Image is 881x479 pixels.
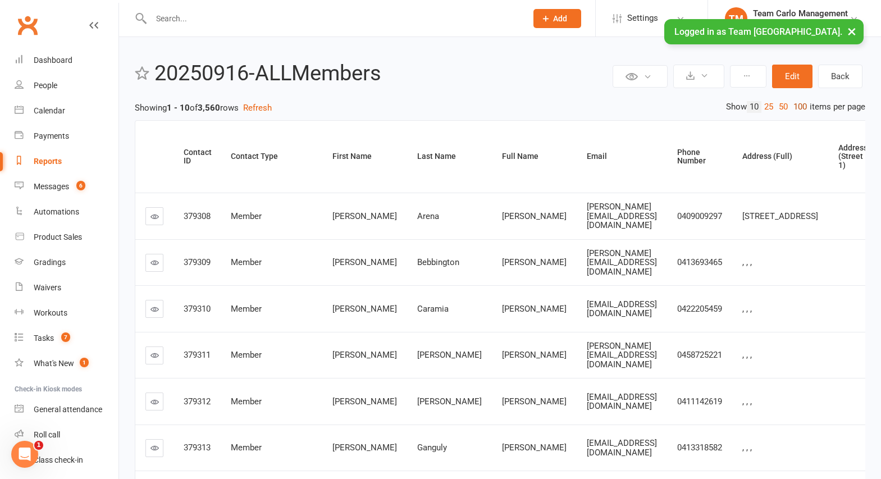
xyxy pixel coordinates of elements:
[184,350,211,360] span: 379311
[34,455,83,464] div: Class check-in
[818,65,862,88] a: Back
[677,257,722,267] span: 0413693465
[677,396,722,407] span: 0411142619
[184,148,212,166] div: Contact ID
[148,11,519,26] input: Search...
[15,225,118,250] a: Product Sales
[742,152,819,161] div: Address (Full)
[231,152,313,161] div: Contact Type
[677,148,723,166] div: Phone Number
[742,257,752,267] span: , , ,
[231,350,262,360] span: Member
[15,351,118,376] a: What's New1
[753,8,850,19] div: Team Carlo Management
[34,359,74,368] div: What's New
[15,326,118,351] a: Tasks 7
[15,174,118,199] a: Messages 6
[791,101,810,113] a: 100
[15,48,118,73] a: Dashboard
[34,56,72,65] div: Dashboard
[332,350,397,360] span: [PERSON_NAME]
[34,207,79,216] div: Automations
[417,350,482,360] span: [PERSON_NAME]
[34,334,54,343] div: Tasks
[34,182,69,191] div: Messages
[332,304,397,314] span: [PERSON_NAME]
[34,405,102,414] div: General attendance
[417,152,483,161] div: Last Name
[742,211,818,221] span: [STREET_ADDRESS]
[776,101,791,113] a: 50
[34,106,65,115] div: Calendar
[417,257,459,267] span: Bebbington
[772,65,812,88] button: Edit
[15,397,118,422] a: General attendance kiosk mode
[677,304,722,314] span: 0422205459
[198,103,220,113] strong: 3,560
[34,81,57,90] div: People
[838,144,868,170] div: Address (Street 1)
[184,396,211,407] span: 379312
[231,442,262,453] span: Member
[13,11,42,39] a: Clubworx
[587,392,657,412] span: [EMAIL_ADDRESS][DOMAIN_NAME]
[15,250,118,275] a: Gradings
[34,232,82,241] div: Product Sales
[677,211,722,221] span: 0409009297
[34,157,62,166] div: Reports
[15,275,118,300] a: Waivers
[677,442,722,453] span: 0413318582
[553,14,567,23] span: Add
[742,442,752,453] span: , , ,
[502,396,567,407] span: [PERSON_NAME]
[135,101,865,115] div: Showing of rows
[502,304,567,314] span: [PERSON_NAME]
[587,202,657,230] span: [PERSON_NAME][EMAIL_ADDRESS][DOMAIN_NAME]
[15,300,118,326] a: Workouts
[231,396,262,407] span: Member
[243,101,272,115] button: Refresh
[502,350,567,360] span: [PERSON_NAME]
[502,152,568,161] div: Full Name
[533,9,581,28] button: Add
[502,257,567,267] span: [PERSON_NAME]
[417,211,439,221] span: Arena
[417,442,447,453] span: Ganguly
[742,350,752,360] span: , , ,
[842,19,862,43] button: ×
[417,304,449,314] span: Caramia
[15,73,118,98] a: People
[34,430,60,439] div: Roll call
[761,101,776,113] a: 25
[231,257,262,267] span: Member
[34,258,66,267] div: Gradings
[587,152,658,161] div: Email
[231,304,262,314] span: Member
[76,181,85,190] span: 6
[627,6,658,31] span: Settings
[332,257,397,267] span: [PERSON_NAME]
[34,308,67,317] div: Workouts
[587,341,657,369] span: [PERSON_NAME][EMAIL_ADDRESS][DOMAIN_NAME]
[417,396,482,407] span: [PERSON_NAME]
[587,299,657,319] span: [EMAIL_ADDRESS][DOMAIN_NAME]
[184,257,211,267] span: 379309
[587,248,657,277] span: [PERSON_NAME][EMAIL_ADDRESS][DOMAIN_NAME]
[332,211,397,221] span: [PERSON_NAME]
[742,304,752,314] span: , , ,
[502,442,567,453] span: [PERSON_NAME]
[15,448,118,473] a: Class kiosk mode
[587,438,657,458] span: [EMAIL_ADDRESS][DOMAIN_NAME]
[742,396,752,407] span: , , ,
[332,152,398,161] div: First Name
[34,131,69,140] div: Payments
[167,103,190,113] strong: 1 - 10
[184,304,211,314] span: 379310
[184,211,211,221] span: 379308
[15,149,118,174] a: Reports
[332,442,397,453] span: [PERSON_NAME]
[231,211,262,221] span: Member
[674,26,842,37] span: Logged in as Team [GEOGRAPHIC_DATA].
[332,396,397,407] span: [PERSON_NAME]
[80,358,89,367] span: 1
